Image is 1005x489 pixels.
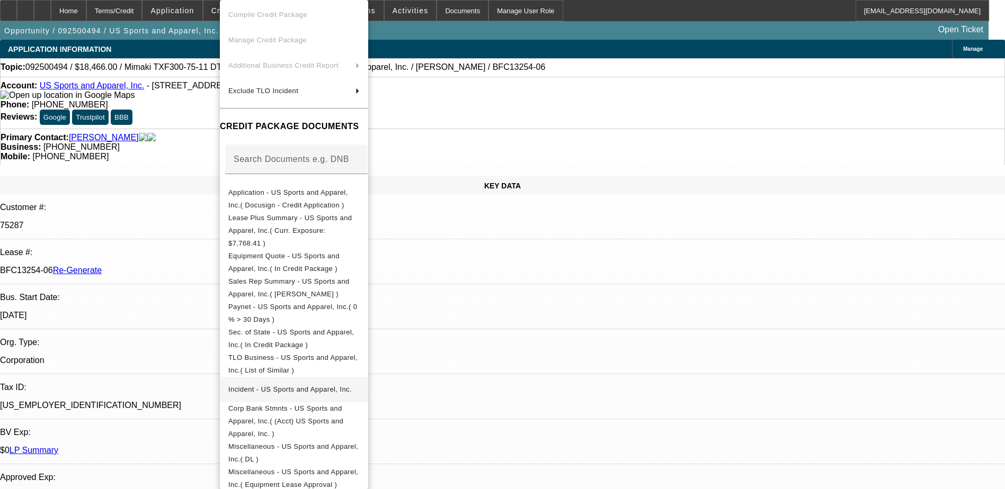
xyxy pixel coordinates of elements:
[220,275,368,301] button: Sales Rep Summary - US Sports and Apparel, Inc.( Hendrix, Miles )
[228,214,352,247] span: Lease Plus Summary - US Sports and Apparel, Inc.( Curr. Exposure: $7,768.41 )
[228,354,358,374] span: TLO Business - US Sports and Apparel, Inc.( List of Similar )
[220,440,368,466] button: Miscellaneous - US Sports and Apparel, Inc.( DL )
[228,404,343,438] span: Corp Bank Stmnts - US Sports and Apparel, Inc.( (Acct) US Sports and Apparel, Inc. )
[220,186,368,212] button: Application - US Sports and Apparel, Inc.( Docusign - Credit Application )
[220,250,368,275] button: Equipment Quote - US Sports and Apparel, Inc.( In Credit Package )
[220,212,368,250] button: Lease Plus Summary - US Sports and Apparel, Inc.( Curr. Exposure: $7,768.41 )
[220,301,368,326] button: Paynet - US Sports and Apparel, Inc.( 0 % > 30 Days )
[228,188,348,209] span: Application - US Sports and Apparel, Inc.( Docusign - Credit Application )
[228,442,358,463] span: Miscellaneous - US Sports and Apparel, Inc.( DL )
[228,328,354,349] span: Sec. of State - US Sports and Apparel, Inc.( In Credit Package )
[220,377,368,402] button: Incident - US Sports and Apparel, Inc.
[228,303,357,323] span: Paynet - US Sports and Apparel, Inc.( 0 % > 30 Days )
[228,87,298,95] span: Exclude TLO Incident
[220,402,368,440] button: Corp Bank Stmnts - US Sports and Apparel, Inc.( (Acct) US Sports and Apparel, Inc. )
[228,385,352,393] span: Incident - US Sports and Apparel, Inc.
[234,155,349,164] mat-label: Search Documents e.g. DNB
[220,326,368,351] button: Sec. of State - US Sports and Apparel, Inc.( In Credit Package )
[228,252,340,273] span: Equipment Quote - US Sports and Apparel, Inc.( In Credit Package )
[228,468,358,488] span: Miscellaneous - US Sports and Apparel, Inc.( Equipment Lease Approval )
[220,351,368,377] button: TLO Business - US Sports and Apparel, Inc.( List of Similar )
[228,277,350,298] span: Sales Rep Summary - US Sports and Apparel, Inc.( [PERSON_NAME] )
[220,120,368,133] h4: CREDIT PACKAGE DOCUMENTS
